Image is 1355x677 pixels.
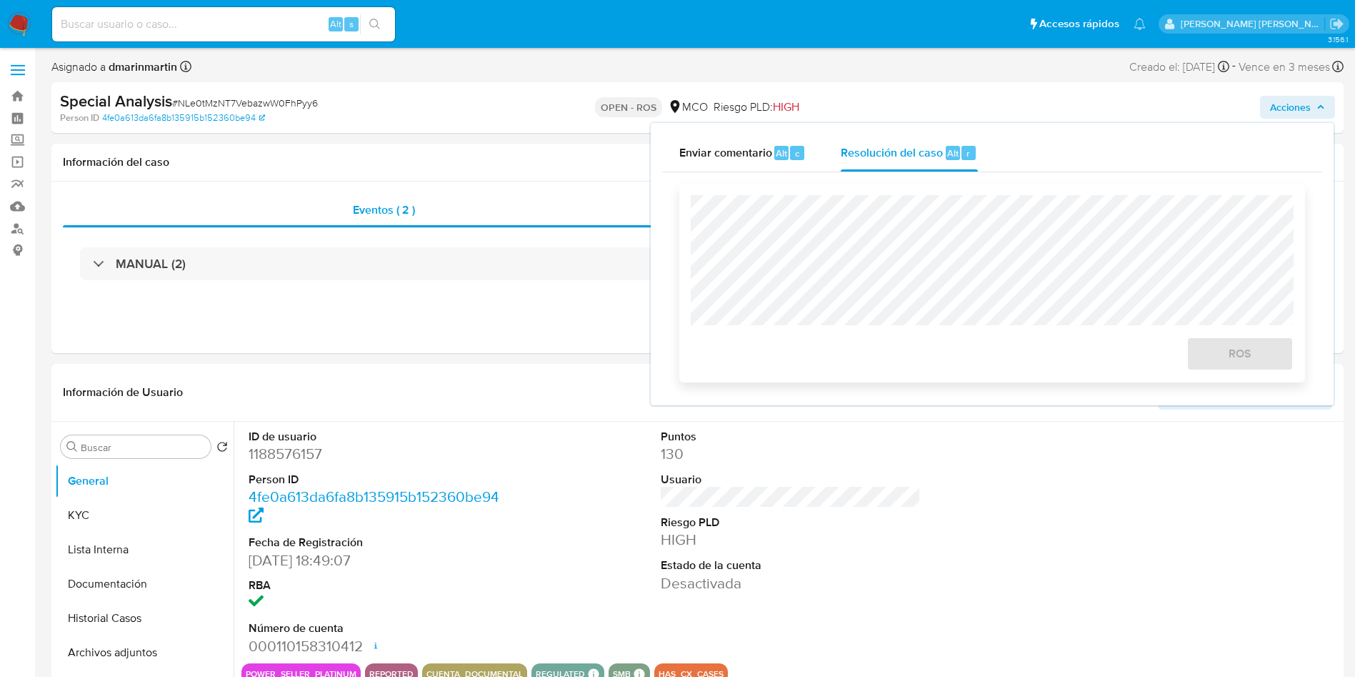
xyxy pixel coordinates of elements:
b: Person ID [60,112,99,124]
span: Vence en 3 meses [1239,59,1330,75]
button: has_cx_cases [659,671,724,677]
button: Archivos adjuntos [55,636,234,670]
b: dmarinmartin [106,59,177,75]
button: Volver al orden por defecto [216,441,228,457]
button: cuenta_documental [426,671,523,677]
span: Accesos rápidos [1039,16,1119,31]
span: Riesgo PLD: [714,99,799,115]
button: KYC [55,498,234,533]
dd: 130 [661,444,921,464]
dt: Person ID [249,472,509,488]
a: 4fe0a613da6fa8b135915b152360be94 [249,486,499,527]
dd: 000110158310412 [249,636,509,656]
b: Special Analysis [60,89,172,112]
button: Lista Interna [55,533,234,567]
span: Alt [947,147,959,160]
dt: Puntos [661,429,921,445]
button: Acciones [1260,96,1335,119]
button: search-icon [360,14,389,34]
button: reported [369,671,414,677]
dd: Desactivada [661,573,921,593]
dt: ID de usuario [249,429,509,445]
span: Asignado a [51,59,177,75]
dt: Fecha de Registración [249,535,509,550]
span: r [966,147,970,160]
div: MCO [668,99,708,115]
dt: Usuario [661,472,921,488]
dt: RBA [249,578,509,593]
span: # NLe0tMzNT7VebazwW0FhPyy6 [172,96,318,110]
dd: 1188576157 [249,444,509,464]
a: Salir [1329,16,1344,31]
button: Buscar [66,441,78,453]
button: Documentación [55,567,234,601]
input: Buscar [81,441,205,454]
input: Buscar usuario o caso... [52,15,395,34]
span: c [795,147,799,160]
span: Alt [330,17,341,31]
span: Enviar comentario [679,144,772,161]
span: HIGH [773,99,799,115]
a: Notificaciones [1134,18,1146,30]
span: - [1232,57,1236,76]
button: power_seller_platinum [246,671,356,677]
span: s [349,17,354,31]
span: Resolución del caso [841,144,943,161]
button: General [55,464,234,498]
dt: Número de cuenta [249,621,509,636]
dt: Estado de la cuenta [661,558,921,573]
div: MANUAL (2) [80,247,1315,280]
dd: [DATE] 18:49:07 [249,550,509,570]
span: Acciones [1270,96,1311,119]
a: 4fe0a613da6fa8b135915b152360be94 [102,112,265,124]
h1: Información de Usuario [63,385,183,400]
span: Eventos ( 2 ) [353,202,415,218]
h1: Información del caso [63,155,1332,169]
p: david.marinmartinez@mercadolibre.com.co [1181,17,1325,31]
button: regulated [536,671,585,677]
p: OPEN - ROS [595,97,662,117]
h3: MANUAL (2) [116,256,186,272]
dt: Riesgo PLD [661,515,921,530]
div: Creado el: [DATE] [1129,57,1229,76]
dd: HIGH [661,530,921,550]
span: Alt [776,147,787,160]
button: Historial Casos [55,601,234,636]
button: smb [613,671,631,677]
